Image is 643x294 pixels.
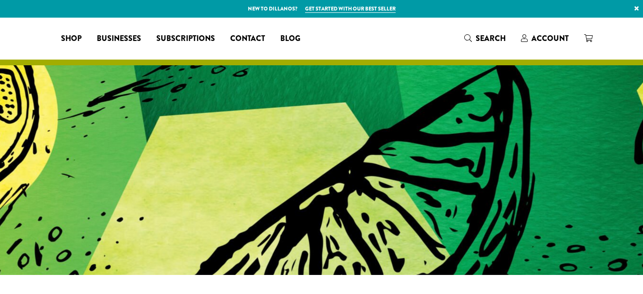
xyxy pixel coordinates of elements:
a: Get started with our best seller [305,5,396,13]
span: Blog [280,33,300,45]
span: Account [531,33,569,44]
a: Shop [53,31,89,46]
a: Search [457,30,513,46]
span: Businesses [97,33,141,45]
span: Search [476,33,506,44]
span: Subscriptions [156,33,215,45]
span: Shop [61,33,82,45]
span: Contact [230,33,265,45]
